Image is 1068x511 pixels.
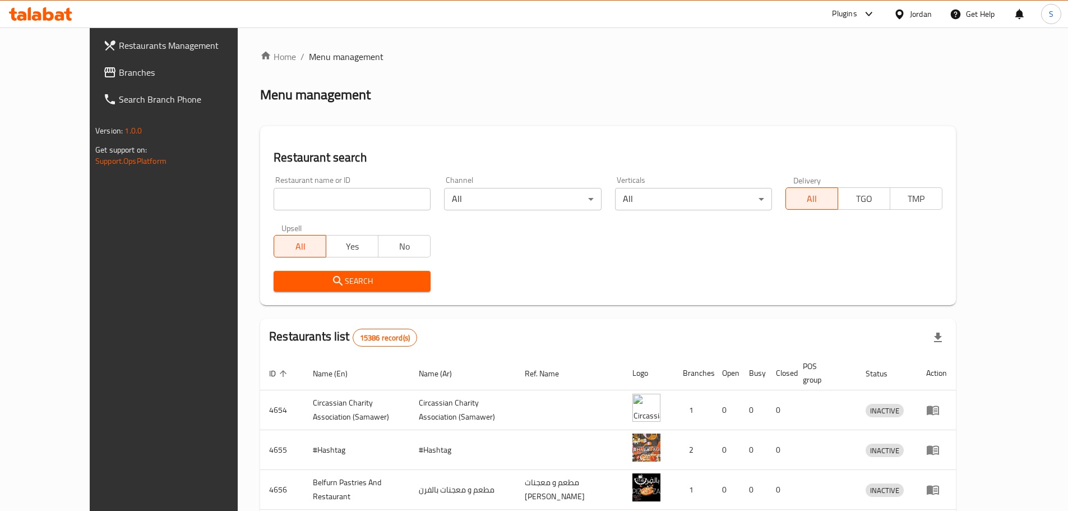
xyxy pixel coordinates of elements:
td: ​Circassian ​Charity ​Association​ (Samawer) [304,390,410,430]
div: Menu [926,403,947,417]
span: 15386 record(s) [353,333,417,343]
label: Upsell [281,224,302,232]
span: ID [269,367,290,380]
img: #Hashtag [632,434,660,462]
td: 4656 [260,470,304,510]
div: Total records count [353,329,417,347]
span: Status [866,367,902,380]
span: All [790,191,834,207]
td: 0 [713,390,740,430]
span: No [383,238,426,255]
span: Name (Ar) [419,367,466,380]
span: Search [283,274,422,288]
div: INACTIVE [866,444,904,457]
td: 0 [767,470,794,510]
div: All [615,188,772,210]
button: All [274,235,326,257]
span: Search Branch Phone [119,93,259,106]
th: Closed [767,356,794,390]
th: Branches [674,356,713,390]
div: Plugins [832,7,857,21]
td: ​Circassian ​Charity ​Association​ (Samawer) [410,390,516,430]
li: / [300,50,304,63]
span: Name (En) [313,367,362,380]
div: All [444,188,601,210]
span: INACTIVE [866,444,904,457]
td: 2 [674,430,713,470]
span: All [279,238,322,255]
button: Yes [326,235,378,257]
input: Search for restaurant name or ID.. [274,188,431,210]
td: 4655 [260,430,304,470]
h2: Restaurant search [274,149,942,166]
td: #Hashtag [304,430,410,470]
span: Restaurants Management [119,39,259,52]
td: 0 [740,390,767,430]
img: ​Circassian ​Charity ​Association​ (Samawer) [632,394,660,422]
td: مطعم و معجنات بالفرن [410,470,516,510]
a: Search Branch Phone [94,86,268,113]
button: No [378,235,431,257]
button: TGO [838,187,890,210]
span: Get support on: [95,142,147,157]
img: Belfurn Pastries And Restaurant [632,473,660,501]
span: Menu management [309,50,383,63]
button: All [785,187,838,210]
td: 0 [713,430,740,470]
td: 0 [713,470,740,510]
label: Delivery [793,176,821,184]
nav: breadcrumb [260,50,956,63]
div: Menu [926,443,947,457]
span: S [1049,8,1053,20]
a: Restaurants Management [94,32,268,59]
div: Jordan [910,8,932,20]
a: Support.OpsPlatform [95,154,167,168]
th: Action [917,356,956,390]
td: 0 [740,430,767,470]
button: Search [274,271,431,292]
td: #Hashtag [410,430,516,470]
th: Busy [740,356,767,390]
span: Version: [95,123,123,138]
td: Belfurn Pastries And Restaurant [304,470,410,510]
h2: Menu management [260,86,371,104]
span: TGO [843,191,886,207]
a: Branches [94,59,268,86]
span: Ref. Name [525,367,574,380]
td: 4654 [260,390,304,430]
a: Home [260,50,296,63]
span: Branches [119,66,259,79]
td: 0 [767,430,794,470]
span: INACTIVE [866,484,904,497]
td: 1 [674,390,713,430]
button: TMP [890,187,942,210]
div: Export file [924,324,951,351]
span: TMP [895,191,938,207]
div: Menu [926,483,947,496]
div: INACTIVE [866,484,904,497]
span: POS group [803,360,843,386]
td: مطعم و معجنات [PERSON_NAME] [516,470,623,510]
td: 0 [740,470,767,510]
h2: Restaurants list [269,328,417,347]
span: INACTIVE [866,404,904,417]
td: 1 [674,470,713,510]
td: 0 [767,390,794,430]
span: 1.0.0 [124,123,142,138]
th: Open [713,356,740,390]
th: Logo [623,356,674,390]
span: Yes [331,238,374,255]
